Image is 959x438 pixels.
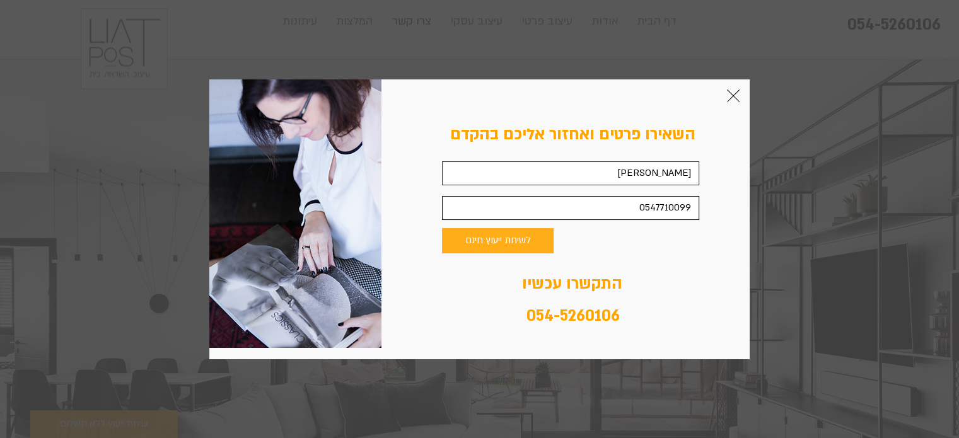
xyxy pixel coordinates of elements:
span: השאירו פרטים ואחזור אליכם בהקדם [450,124,695,145]
span: לשיחת ייעוץ חינם [465,233,531,248]
input: שם [442,161,699,185]
input: טלפון [442,196,699,220]
span: התקשרו עכשיו [522,274,622,294]
div: חזרה לאתר [727,89,740,102]
button: לשיחת ייעוץ חינם [442,228,554,253]
img: 210A8788.jpg [209,79,381,348]
a: 054-5260106 [526,306,620,326]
